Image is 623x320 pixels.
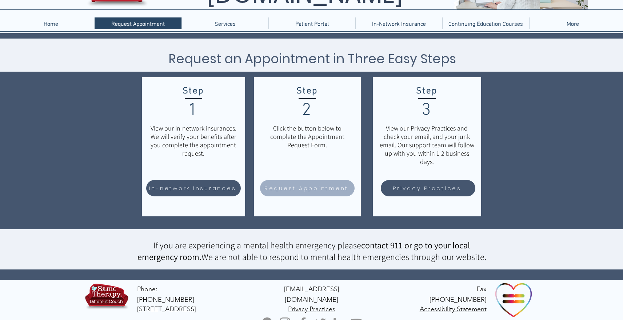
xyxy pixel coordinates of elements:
[355,17,442,29] a: In-Network Insurance
[393,184,462,192] span: Privacy Practices
[133,49,491,68] h3: Request an Appointment in Three Easy Steps
[368,17,430,29] p: In-Network Insurance
[95,17,181,29] a: Request Appointment
[181,17,268,29] div: Services
[442,17,529,29] a: Continuing Education Courses
[563,17,583,29] p: More
[379,124,475,166] p: View our Privacy Practices and check your email, and your junk email. Our support team will follo...
[188,100,198,121] span: 1
[137,239,470,263] span: contact 911 or go to your local emergency room.
[146,180,241,196] a: In-network insurances
[264,184,348,192] span: Request Appointment
[137,305,196,313] span: [STREET_ADDRESS]
[296,86,318,97] span: Step
[292,17,332,29] p: Patient Portal
[183,86,204,97] span: Step
[7,17,95,29] a: Home
[149,184,236,192] span: In-network insurances
[284,285,339,304] a: [EMAIL_ADDRESS][DOMAIN_NAME]
[420,305,487,313] a: Accessibility Statement
[261,124,354,149] p: Click the button below to complete the Appointment Request Form.
[211,17,239,29] p: Services
[137,285,194,304] a: Phone: [PHONE_NUMBER]
[422,100,432,121] span: 3
[302,100,312,121] span: 2
[40,17,62,29] p: Home
[445,17,527,29] p: Continuing Education Courses
[381,180,475,196] a: Privacy Practices
[268,17,355,29] a: Patient Portal
[133,239,491,263] p: If you are experiencing a mental health emergency please We are not able to respond to mental hea...
[7,17,616,29] nav: Site
[494,280,534,319] img: Ally Organization
[84,282,130,314] img: TBH.US
[288,305,335,313] a: Privacy Practices
[416,86,438,97] span: Step
[108,17,168,29] p: Request Appointment
[147,124,240,157] p: View our in-network insurances. We will verify your benefits after you complete the appointment r...
[260,180,355,196] a: Request Appointment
